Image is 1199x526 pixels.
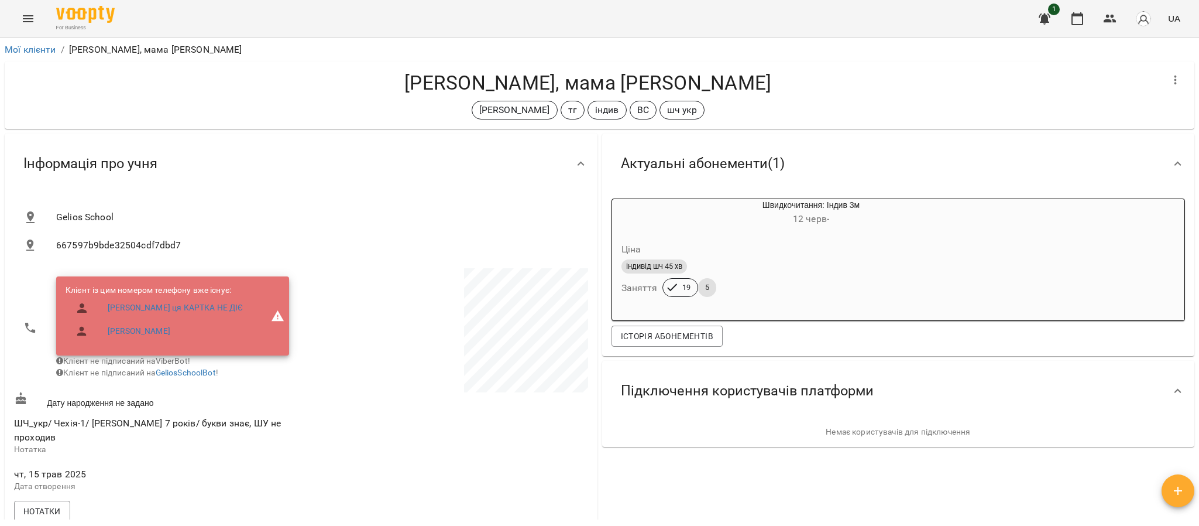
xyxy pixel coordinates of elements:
span: Gelios School [56,210,579,224]
button: Menu [14,5,42,33]
p: Дата створення [14,481,298,493]
button: Історія абонементів [611,326,723,347]
p: тг [568,103,577,117]
button: UA [1163,8,1185,29]
div: Підключення користувачів платформи [602,361,1195,421]
span: 19 [675,282,698,293]
span: UA [1168,12,1180,25]
p: ВС [637,103,649,117]
span: Нотатки [23,504,61,518]
div: шч укр [659,101,705,119]
div: індив [588,101,627,119]
p: шч укр [667,103,697,117]
div: Швидкочитання: Індив 3м [668,199,954,227]
img: avatar_s.png [1135,11,1152,27]
button: Нотатки [14,501,70,522]
span: Клієнт не підписаний на ! [56,368,218,377]
div: [PERSON_NAME] [472,101,558,119]
a: GeliosSchoolBot [156,368,216,377]
ul: Клієнт із цим номером телефону вже існує: [66,285,252,347]
a: [PERSON_NAME] [108,326,170,337]
span: чт, 15 трав 2025 [14,467,298,481]
div: Швидкочитання: Індив 3м [612,199,668,227]
div: Актуальні абонементи(1) [602,134,1195,194]
span: For Business [56,24,115,32]
h4: [PERSON_NAME], мама [PERSON_NAME] [14,71,1162,95]
button: Швидкочитання: Індив 3м12 черв- Цінаіндивід шч 45 хвЗаняття195 [612,199,954,311]
li: / [61,43,64,57]
p: індив [595,103,619,117]
a: [PERSON_NAME] ця КАРТКА НЕ ДІЄ [108,302,243,314]
h6: Ціна [621,241,641,258]
span: 667597b9bde32504cdf7dbd7 [56,238,579,252]
span: ШЧ_укр/ Чехія-1/ [PERSON_NAME] 7 років/ букви знає, ШУ не проходив [14,418,281,443]
div: ВС [630,101,657,119]
span: 5 [698,282,716,293]
img: Voopty Logo [56,6,115,23]
span: індивід шч 45 хв [621,261,687,272]
span: 1 [1048,4,1060,15]
div: тг [561,101,585,119]
nav: breadcrumb [5,43,1194,57]
span: Історія абонементів [621,329,713,343]
span: Клієнт не підписаний на ViberBot! [56,356,190,366]
span: Підключення користувачів платформи [621,382,874,400]
span: 12 черв - [793,213,829,224]
p: [PERSON_NAME] [479,103,550,117]
p: Нотатка [14,444,298,456]
span: Актуальні абонементи ( 1 ) [621,155,785,173]
a: Мої клієнти [5,44,56,55]
span: Інформація про учня [23,155,157,173]
div: Інформація про учня [5,134,597,194]
h6: Заняття [621,280,658,296]
p: Немає користувачів для підключення [611,426,1186,438]
p: [PERSON_NAME], мама [PERSON_NAME] [69,43,242,57]
div: Дату народження не задано [12,390,301,411]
